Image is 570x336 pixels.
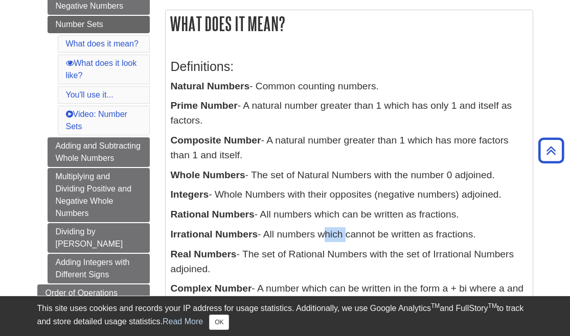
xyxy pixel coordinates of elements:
[171,79,528,94] p: - Common counting numbers.
[171,247,528,277] p: - The set of Rational Numbers with the set of Irrational Numbers adjoined.
[171,168,528,183] p: - The set of Natural Numbers with the number 0 adjoined.
[166,10,533,37] h2: What does it mean?
[171,99,528,128] p: - A natural number greater than 1 which has only 1 and itself as factors.
[535,143,567,157] a: Back to Top
[66,90,113,99] a: You'll use it...
[171,133,528,163] p: - A natural number greater than 1 which has more factors than 1 and itself.
[171,81,250,91] b: Natural Numbers
[66,39,139,48] a: What does it mean?
[431,302,440,309] sup: TM
[48,16,150,33] a: Number Sets
[171,281,528,311] p: - A number which can be written in the form a + bi where a and b are real numbers and i is the sq...
[37,302,533,330] div: This site uses cookies and records your IP address for usage statistics. Additionally, we use Goo...
[171,283,252,294] b: Complex Number
[48,223,150,253] a: Dividing by [PERSON_NAME]
[171,59,528,74] h3: Definitions:
[48,254,150,283] a: Adding Integers with Different Signs
[171,187,528,202] p: - Whole Numbers with their opposites (negative numbers) adjoined.
[171,189,209,200] b: Integers
[171,227,528,242] p: - All numbers which cannot be written as fractions.
[48,137,150,167] a: Adding and Subtracting Whole Numbers
[66,110,127,131] a: Video: Number Sets
[66,59,137,80] a: What does it look like?
[171,249,237,259] b: Real Numbers
[48,168,150,222] a: Multiplying and Dividing Positive and Negative Whole Numbers
[171,100,238,111] b: Prime Number
[171,135,261,146] b: Composite Number
[171,170,245,180] b: Whole Numbers
[171,207,528,222] p: - All numbers which can be written as fractions.
[488,302,497,309] sup: TM
[45,289,118,297] span: Order of Operations
[163,317,203,326] a: Read More
[209,315,229,330] button: Close
[171,229,258,239] b: Irrational Numbers
[37,284,150,302] a: Order of Operations
[171,209,255,220] b: Rational Numbers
